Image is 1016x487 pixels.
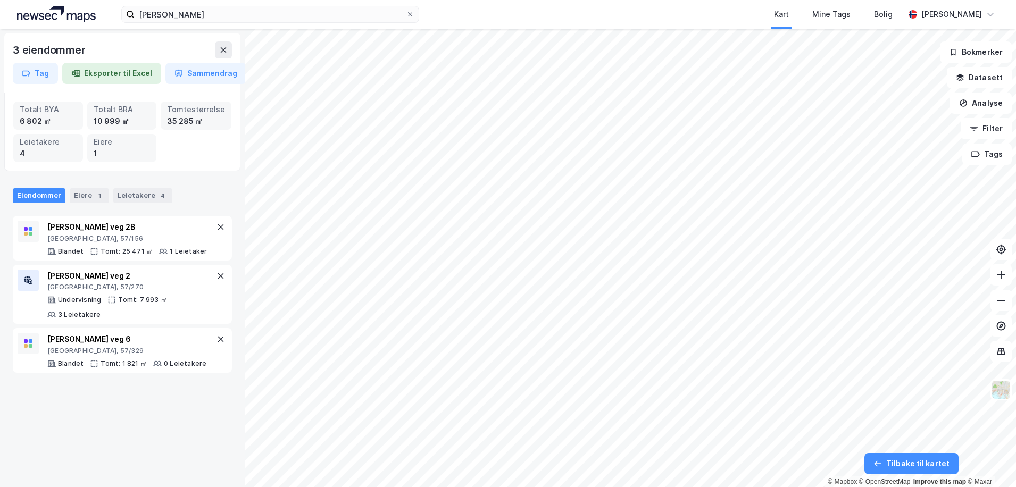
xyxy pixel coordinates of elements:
div: Bolig [874,8,893,21]
div: 1 [94,190,105,201]
div: Totalt BYA [20,104,77,115]
div: Tomtestørrelse [167,104,225,115]
div: 35 285 ㎡ [167,115,225,127]
div: 10 999 ㎡ [94,115,151,127]
div: Eiere [70,188,109,203]
div: Eiendommer [13,188,65,203]
button: Eksporter til Excel [62,63,161,84]
button: Analyse [950,93,1012,114]
div: [PERSON_NAME] veg 2B [47,221,207,233]
div: Blandet [58,247,84,256]
a: OpenStreetMap [859,478,911,485]
div: [PERSON_NAME] [921,8,982,21]
div: [GEOGRAPHIC_DATA], 57/270 [47,283,214,291]
div: Tomt: 7 993 ㎡ [118,296,167,304]
div: [PERSON_NAME] veg 6 [47,333,206,346]
div: 3 eiendommer [13,41,88,58]
div: Totalt BRA [94,104,151,115]
div: Tomt: 25 471 ㎡ [101,247,153,256]
div: 1 Leietaker [170,247,207,256]
div: 4 [20,148,77,159]
a: Improve this map [913,478,966,485]
div: [GEOGRAPHIC_DATA], 57/156 [47,234,207,243]
a: Mapbox [828,478,857,485]
div: 3 Leietakere [58,310,101,319]
button: Bokmerker [940,41,1012,63]
button: Tilbake til kartet [864,453,959,474]
div: Tomt: 1 821 ㎡ [101,359,147,368]
div: Blandet [58,359,84,368]
div: 0 Leietakere [164,359,206,368]
div: Leietakere [113,188,172,203]
div: 6 802 ㎡ [20,115,77,127]
button: Tag [13,63,58,84]
img: logo.a4113a55bc3d86da70a041830d287a7e.svg [17,6,96,22]
div: [PERSON_NAME] veg 2 [47,270,214,282]
input: Søk på adresse, matrikkel, gårdeiere, leietakere eller personer [135,6,406,22]
button: Datasett [947,67,1012,88]
iframe: Chat Widget [963,436,1016,487]
div: Leietakere [20,136,77,148]
div: Kart [774,8,789,21]
button: Filter [961,118,1012,139]
div: 1 [94,148,151,159]
div: Mine Tags [812,8,851,21]
img: Z [991,380,1011,400]
div: 4 [157,190,168,201]
div: Eiere [94,136,151,148]
button: Tags [962,144,1012,165]
div: Undervisning [58,296,101,304]
div: [GEOGRAPHIC_DATA], 57/329 [47,347,206,355]
button: Sammendrag [165,63,246,84]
